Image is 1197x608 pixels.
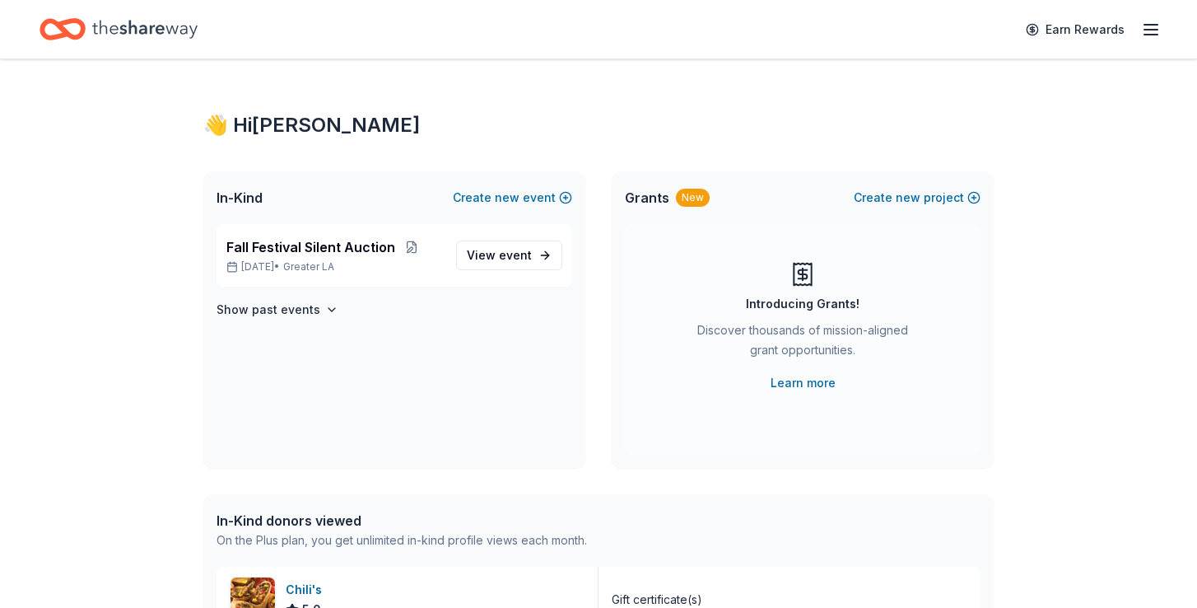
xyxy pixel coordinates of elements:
[217,188,263,208] span: In-Kind
[453,188,572,208] button: Createnewevent
[746,294,859,314] div: Introducing Grants!
[226,260,443,274] p: [DATE] •
[896,188,920,208] span: new
[283,260,334,274] span: Greater LA
[217,531,587,550] div: On the Plus plan, you get unlimited in-kind profile views each month.
[226,237,395,257] span: Fall Festival Silent Auction
[456,241,562,270] a: View event
[676,189,710,207] div: New
[691,320,915,367] div: Discover thousands of mission-aligned grant opportunities.
[40,10,198,49] a: Home
[217,511,587,531] div: In-Kind donors viewed
[625,188,669,208] span: Grants
[495,188,519,208] span: new
[286,580,328,600] div: Chili's
[1016,15,1134,44] a: Earn Rewards
[467,246,532,265] span: View
[854,188,980,208] button: Createnewproject
[771,373,836,393] a: Learn more
[217,300,320,320] h4: Show past events
[203,112,994,138] div: 👋 Hi [PERSON_NAME]
[217,300,338,320] button: Show past events
[499,248,532,262] span: event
